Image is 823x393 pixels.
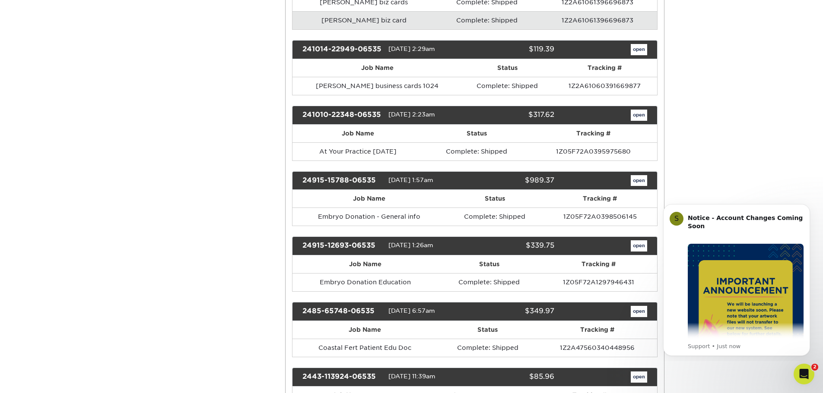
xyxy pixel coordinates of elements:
[435,11,538,29] td: Complete: Shipped
[296,306,388,317] div: 2485-65748-06535
[530,125,657,142] th: Tracking #
[468,371,561,383] div: $85.96
[468,306,561,317] div: $349.97
[543,208,657,226] td: 1Z05F72A0398506145
[631,44,647,55] a: open
[631,110,647,121] a: open
[423,142,530,160] td: Complete: Shipped
[538,339,657,357] td: 1Z2A47560340448956
[631,175,647,186] a: open
[388,307,435,314] span: [DATE] 6:57am
[438,273,540,291] td: Complete: Shipped
[296,175,388,186] div: 24915-15788-06535
[423,125,530,142] th: Status
[388,242,433,249] span: [DATE] 1:26am
[540,273,657,291] td: 1Z05F72A1297946431
[538,321,657,339] th: Tracking #
[292,190,446,208] th: Job Name
[388,373,435,380] span: [DATE] 11:39am
[540,255,657,273] th: Tracking #
[292,125,423,142] th: Job Name
[553,77,657,95] td: 1Z2A61060391669877
[388,176,433,183] span: [DATE] 1:57am
[468,175,561,186] div: $989.37
[292,255,438,273] th: Job Name
[296,240,388,252] div: 24915-12693-06535
[438,255,540,273] th: Status
[462,59,553,77] th: Status
[296,371,388,383] div: 2443-113924-06535
[468,110,561,121] div: $317.62
[631,306,647,317] a: open
[650,196,823,361] iframe: Intercom notifications message
[296,44,388,55] div: 241014-22949-06535
[446,208,543,226] td: Complete: Shipped
[631,240,647,252] a: open
[462,77,553,95] td: Complete: Shipped
[292,142,423,160] td: At Your Practice [DATE]
[292,11,435,29] td: [PERSON_NAME] biz card
[388,45,435,52] span: [DATE] 2:29am
[811,364,818,371] span: 2
[468,240,561,252] div: $339.75
[292,77,462,95] td: [PERSON_NAME] business cards 1024
[543,190,657,208] th: Tracking #
[292,208,446,226] td: Embryo Donation - General info
[553,59,657,77] th: Tracking #
[530,142,657,160] td: 1Z05F72A0395975680
[538,11,657,29] td: 1Z2A61061396696873
[296,110,388,121] div: 241010-22348-06535
[438,339,538,357] td: Complete: Shipped
[438,321,538,339] th: Status
[292,339,438,357] td: Coastal Fert Patient Edu Doc
[292,59,462,77] th: Job Name
[468,44,561,55] div: $119.39
[388,111,435,118] span: [DATE] 2:23am
[794,364,814,384] iframe: Intercom live chat
[292,321,438,339] th: Job Name
[446,190,543,208] th: Status
[292,273,438,291] td: Embryo Donation Education
[631,371,647,383] a: open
